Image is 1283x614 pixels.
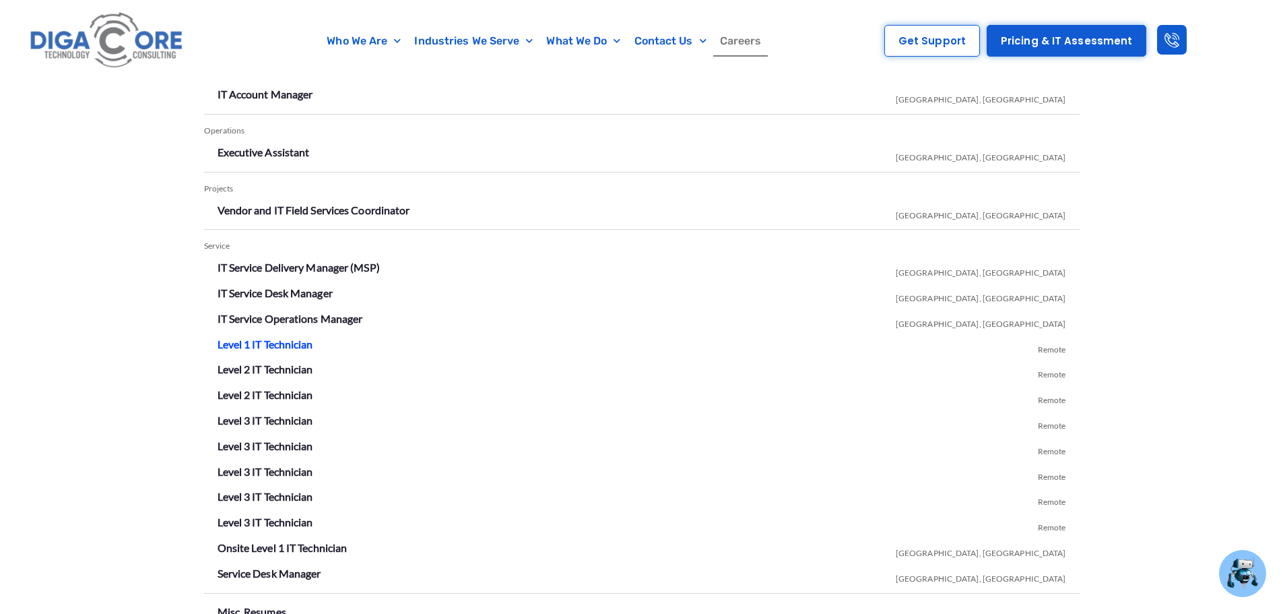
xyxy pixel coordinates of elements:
[26,7,188,75] img: Digacore logo 1
[896,283,1066,309] span: [GEOGRAPHIC_DATA], [GEOGRAPHIC_DATA]
[713,26,768,57] a: Careers
[218,439,313,452] a: Level 3 IT Technician
[218,146,310,158] a: Executive Assistant
[896,538,1066,563] span: [GEOGRAPHIC_DATA], [GEOGRAPHIC_DATA]
[218,465,313,478] a: Level 3 IT Technician
[218,261,380,274] a: IT Service Delivery Manager (MSP)
[896,84,1066,110] span: [GEOGRAPHIC_DATA], [GEOGRAPHIC_DATA]
[987,25,1146,57] a: Pricing & IT Assessment
[539,26,627,57] a: What We Do
[218,338,313,350] a: Level 1 IT Technician
[896,200,1066,226] span: [GEOGRAPHIC_DATA], [GEOGRAPHIC_DATA]
[628,26,713,57] a: Contact Us
[204,121,1080,141] div: Operations
[898,36,966,46] span: Get Support
[218,204,410,216] a: Vendor and IT Field Services Coordinator
[407,26,539,57] a: Industries We Serve
[896,309,1066,334] span: [GEOGRAPHIC_DATA], [GEOGRAPHIC_DATA]
[204,237,1080,256] div: Service
[1001,36,1132,46] span: Pricing & IT Assessment
[320,26,407,57] a: Who We Are
[1038,487,1066,512] span: Remote
[218,363,313,375] a: Level 2 IT Technician
[896,142,1066,168] span: [GEOGRAPHIC_DATA], [GEOGRAPHIC_DATA]
[1038,359,1066,385] span: Remote
[204,179,1080,199] div: Projects
[1038,436,1066,462] span: Remote
[218,541,348,554] a: Onsite Level 1 IT Technician
[218,516,313,528] a: Level 3 IT Technician
[218,490,313,503] a: Level 3 IT Technician
[1038,410,1066,436] span: Remote
[218,312,363,325] a: IT Service Operations Manager
[884,25,980,57] a: Get Support
[218,388,313,401] a: Level 2 IT Technician
[1038,512,1066,538] span: Remote
[1038,334,1066,360] span: Remote
[218,286,333,299] a: IT Service Desk Manager
[218,414,313,427] a: Level 3 IT Technician
[896,563,1066,589] span: [GEOGRAPHIC_DATA], [GEOGRAPHIC_DATA]
[1038,385,1066,410] span: Remote
[1038,462,1066,487] span: Remote
[253,26,836,57] nav: Menu
[896,257,1066,283] span: [GEOGRAPHIC_DATA], [GEOGRAPHIC_DATA]
[218,88,313,100] a: IT Account Manager
[218,567,321,580] a: Service Desk Manager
